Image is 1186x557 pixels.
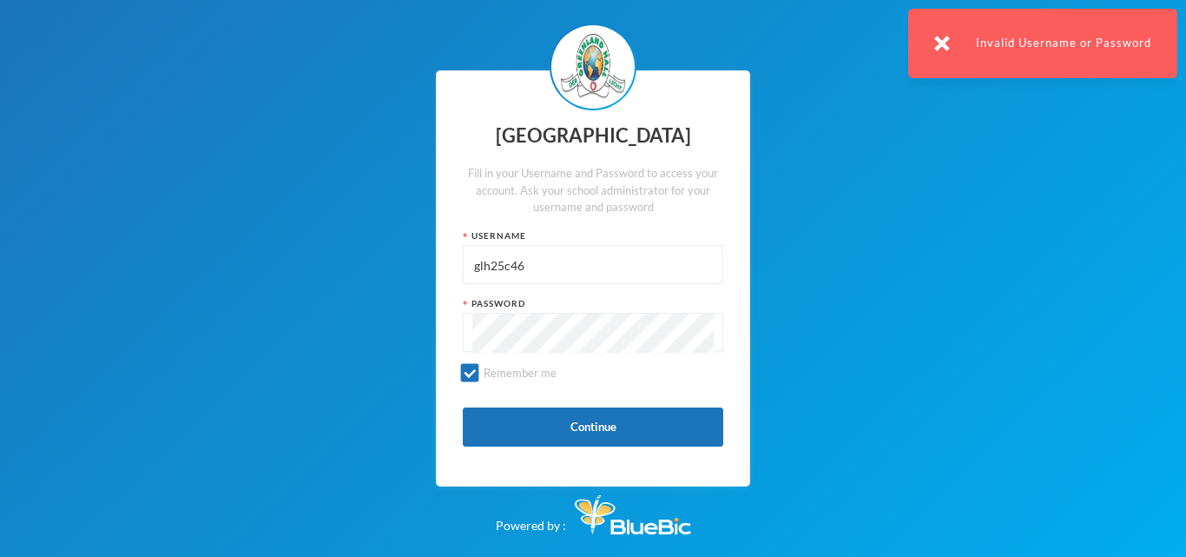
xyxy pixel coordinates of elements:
div: [GEOGRAPHIC_DATA] [463,119,723,153]
div: Password [463,297,723,310]
span: Remember me [477,366,563,380]
div: Powered by : [496,487,691,534]
div: Fill in your Username and Password to access your account. Ask your school administrator for your... [463,165,723,216]
div: Username [463,229,723,242]
img: Bluebic [575,495,691,534]
div: Invalid Username or Password [908,9,1177,78]
button: Continue [463,408,723,447]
